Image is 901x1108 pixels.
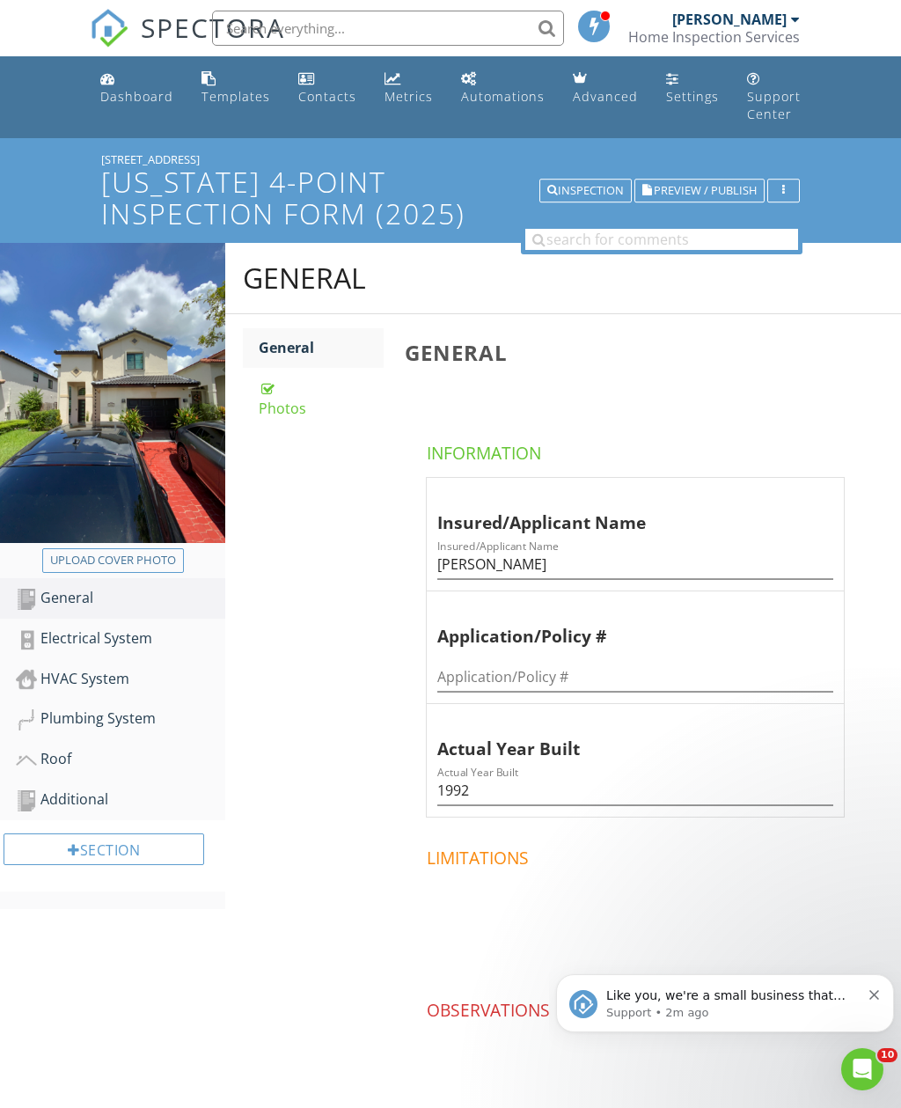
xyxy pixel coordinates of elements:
[385,88,433,105] div: Metrics
[461,88,545,105] div: Automations
[259,337,384,358] div: General
[50,552,176,569] div: Upload cover photo
[141,9,285,46] span: SPECTORA
[90,24,285,61] a: SPECTORA
[539,181,632,197] a: Inspection
[42,548,184,573] button: Upload cover photo
[659,63,726,114] a: Settings
[427,435,851,465] h4: Information
[454,63,552,114] a: Automations (Basic)
[212,11,564,46] input: Search everything...
[194,63,277,114] a: Templates
[243,260,366,296] div: General
[573,88,638,105] div: Advanced
[16,627,225,650] div: Electrical System
[654,185,757,196] span: Preview / Publish
[16,789,225,811] div: Additional
[672,11,787,28] div: [PERSON_NAME]
[437,776,833,805] input: Actual Year Built
[634,179,765,203] button: Preview / Publish
[201,88,270,105] div: Templates
[437,711,814,762] div: Actual Year Built
[666,88,719,105] div: Settings
[525,229,798,250] input: search for comments
[101,152,800,166] div: [STREET_ADDRESS]
[291,63,363,114] a: Contacts
[437,663,833,692] input: Application/Policy #
[93,63,180,114] a: Dashboard
[634,181,765,197] a: Preview / Publish
[747,88,801,122] div: Support Center
[405,341,873,364] h3: General
[628,28,800,46] div: Home Inspection Services
[740,63,808,131] a: Support Center
[566,63,645,114] a: Advanced
[16,748,225,771] div: Roof
[101,166,800,228] h1: [US_STATE] 4-Point Inspection Form (2025)
[298,88,356,105] div: Contacts
[437,485,814,536] div: Insured/Applicant Name
[4,833,204,865] div: Section
[547,185,624,197] div: Inspection
[377,63,440,114] a: Metrics
[427,992,851,1022] h4: Observations
[437,598,814,649] div: Application/Policy #
[16,587,225,610] div: General
[427,840,851,870] h4: Limitations
[539,179,632,203] button: Inspection
[841,1048,883,1090] iframe: Intercom live chat
[437,550,833,579] input: Insured/Applicant Name
[100,88,173,105] div: Dashboard
[259,377,384,419] div: Photos
[16,708,225,730] div: Plumbing System
[90,9,128,48] img: The Best Home Inspection Software - Spectora
[16,668,225,691] div: HVAC System
[877,1048,897,1062] span: 10
[549,937,901,1060] iframe: Intercom notifications message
